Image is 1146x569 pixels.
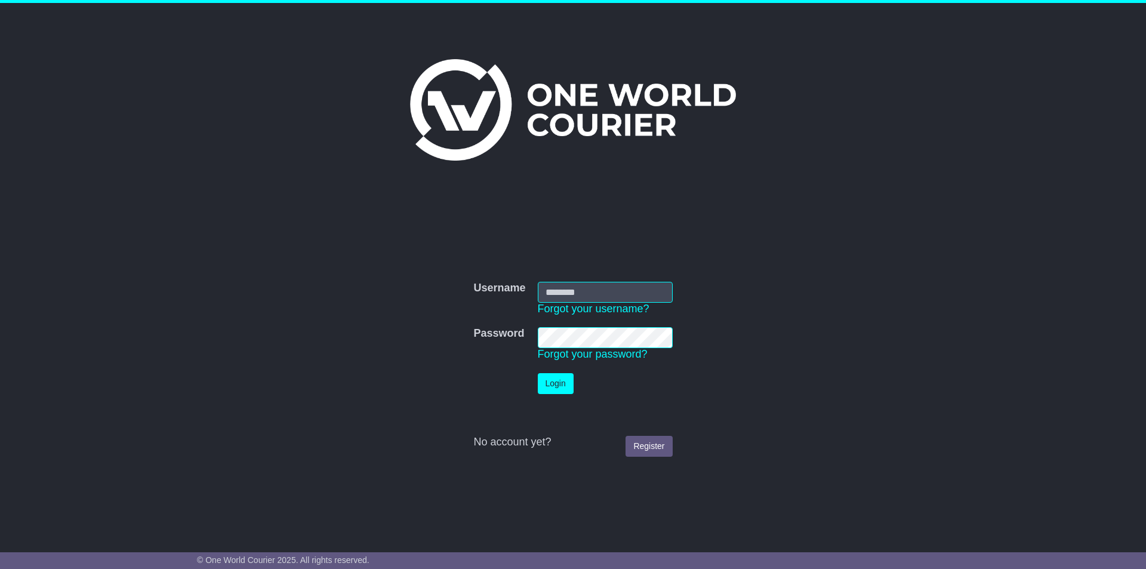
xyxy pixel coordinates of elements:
a: Register [626,436,672,457]
img: One World [410,59,736,161]
label: Username [473,282,525,295]
a: Forgot your username? [538,303,649,315]
label: Password [473,327,524,340]
button: Login [538,373,574,394]
a: Forgot your password? [538,348,648,360]
div: No account yet? [473,436,672,449]
span: © One World Courier 2025. All rights reserved. [197,555,369,565]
